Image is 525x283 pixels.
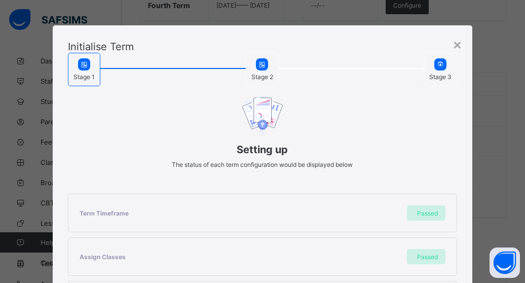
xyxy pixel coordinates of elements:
[251,73,273,81] span: Stage 2
[242,96,283,137] img: document upload image
[172,161,353,168] span: The status of each term configuration would be displayed below
[417,253,438,261] span: Passed
[490,247,520,278] button: Open asap
[417,209,438,217] span: Passed
[80,253,126,261] span: Assign Classes
[429,73,452,81] span: Stage 3
[453,36,462,53] div: ×
[73,73,95,81] span: Stage 1
[68,41,134,53] span: Initialise Term
[80,209,129,217] span: Term Timeframe
[68,144,458,156] span: Setting up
